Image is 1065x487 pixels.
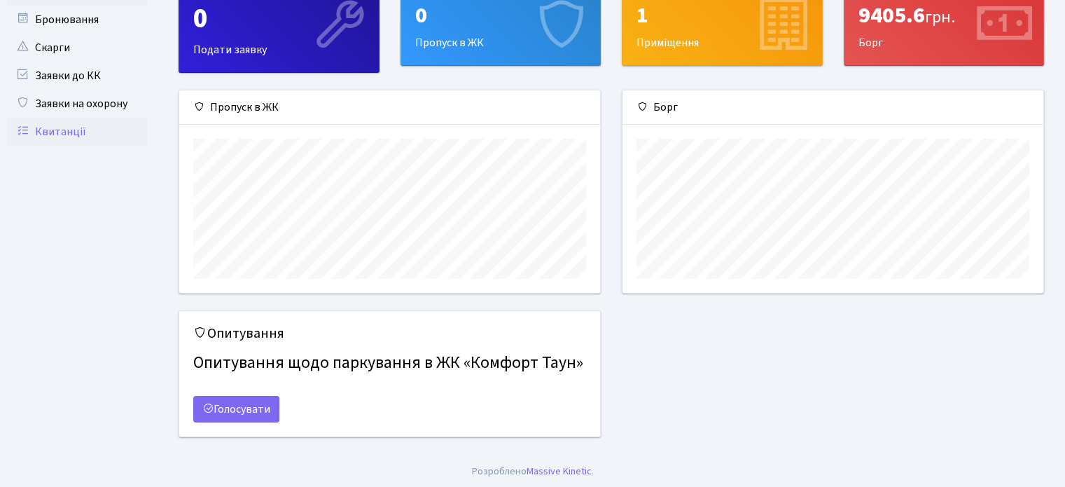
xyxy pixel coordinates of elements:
a: Заявки до КК [7,62,147,90]
a: Розроблено [472,464,527,479]
div: Борг [622,90,1043,125]
a: Massive Kinetic [527,464,592,479]
div: 0 [415,2,587,29]
span: грн. [925,5,955,29]
div: Пропуск в ЖК [179,90,600,125]
a: Голосувати [193,396,279,423]
div: 0 [193,2,365,36]
a: Заявки на охорону [7,90,147,118]
h4: Опитування щодо паркування в ЖК «Комфорт Таун» [193,348,586,379]
div: 1 [636,2,808,29]
a: Скарги [7,34,147,62]
a: Бронювання [7,6,147,34]
div: . [472,464,594,479]
a: Квитанції [7,118,147,146]
h5: Опитування [193,325,586,342]
div: 9405.6 [858,2,1030,29]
